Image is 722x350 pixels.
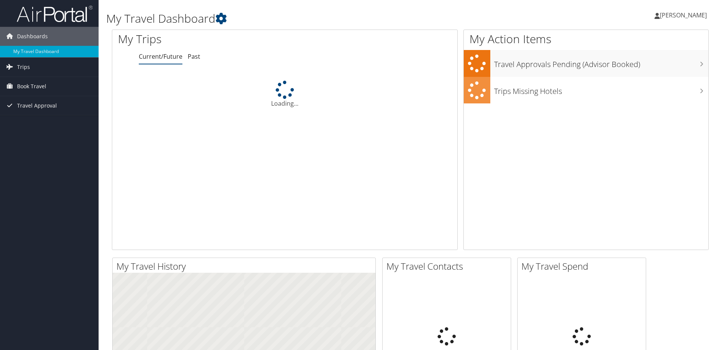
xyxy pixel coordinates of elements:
[17,5,93,23] img: airportal-logo.png
[660,11,707,19] span: [PERSON_NAME]
[139,52,182,61] a: Current/Future
[106,11,512,27] h1: My Travel Dashboard
[386,260,511,273] h2: My Travel Contacts
[464,50,708,77] a: Travel Approvals Pending (Advisor Booked)
[17,77,46,96] span: Book Travel
[112,81,457,108] div: Loading...
[521,260,646,273] h2: My Travel Spend
[655,4,714,27] a: [PERSON_NAME]
[118,31,308,47] h1: My Trips
[116,260,375,273] h2: My Travel History
[464,77,708,104] a: Trips Missing Hotels
[17,96,57,115] span: Travel Approval
[17,58,30,77] span: Trips
[188,52,200,61] a: Past
[464,31,708,47] h1: My Action Items
[494,82,708,97] h3: Trips Missing Hotels
[17,27,48,46] span: Dashboards
[494,55,708,70] h3: Travel Approvals Pending (Advisor Booked)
